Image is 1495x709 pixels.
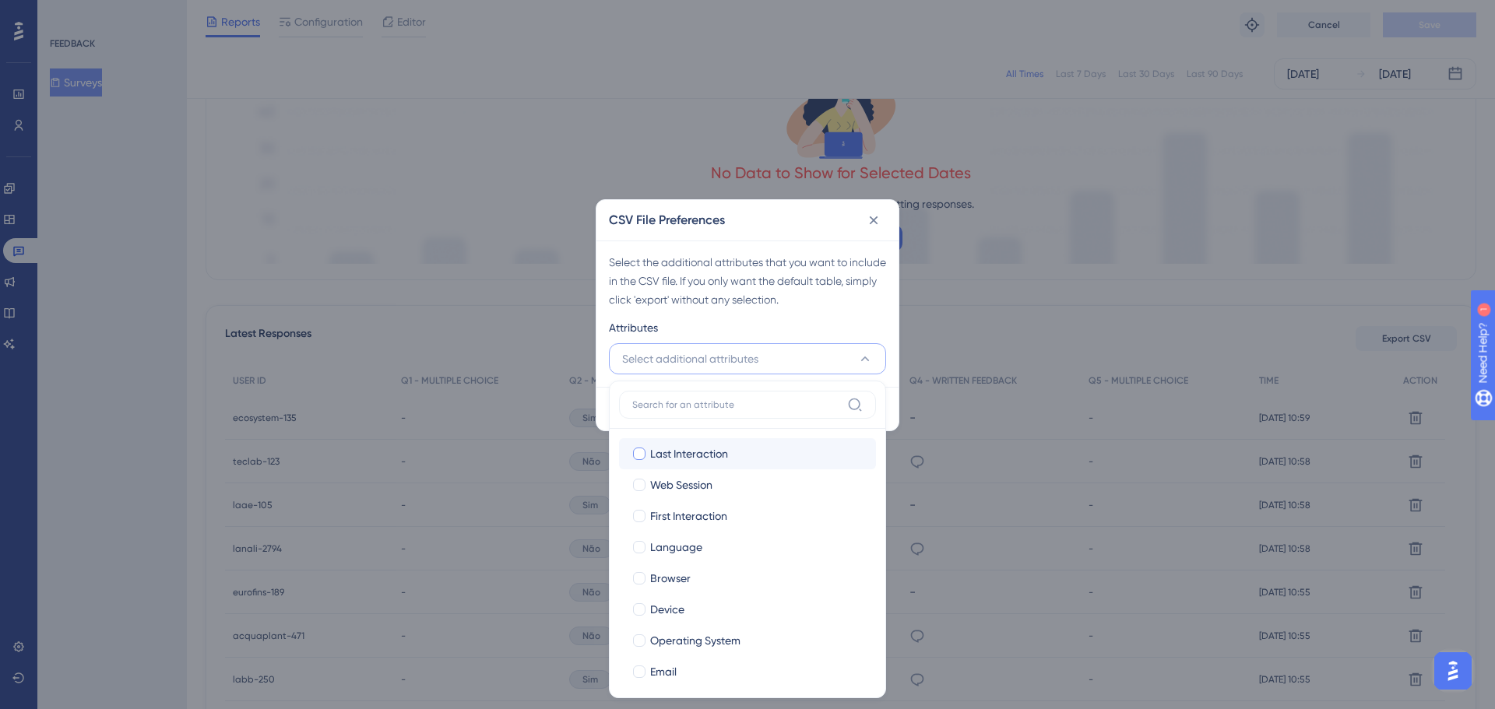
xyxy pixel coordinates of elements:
span: Device [650,600,684,619]
span: Operating System [650,631,740,650]
span: First Interaction [650,507,727,525]
span: Last Interaction [650,444,728,463]
span: Attributes [609,318,658,337]
span: Language [650,538,702,556]
div: 1 [108,8,113,20]
span: Email [650,662,677,681]
span: Select additional attributes [622,349,758,368]
div: Select the additional attributes that you want to include in the CSV file. If you only want the d... [609,253,886,309]
h2: CSV File Preferences [609,211,725,230]
input: Search for an attribute [632,398,841,411]
span: Browser [650,569,691,588]
span: Need Help? [37,4,97,23]
iframe: UserGuiding AI Assistant Launcher [1430,648,1476,694]
span: Web Session [650,476,712,494]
